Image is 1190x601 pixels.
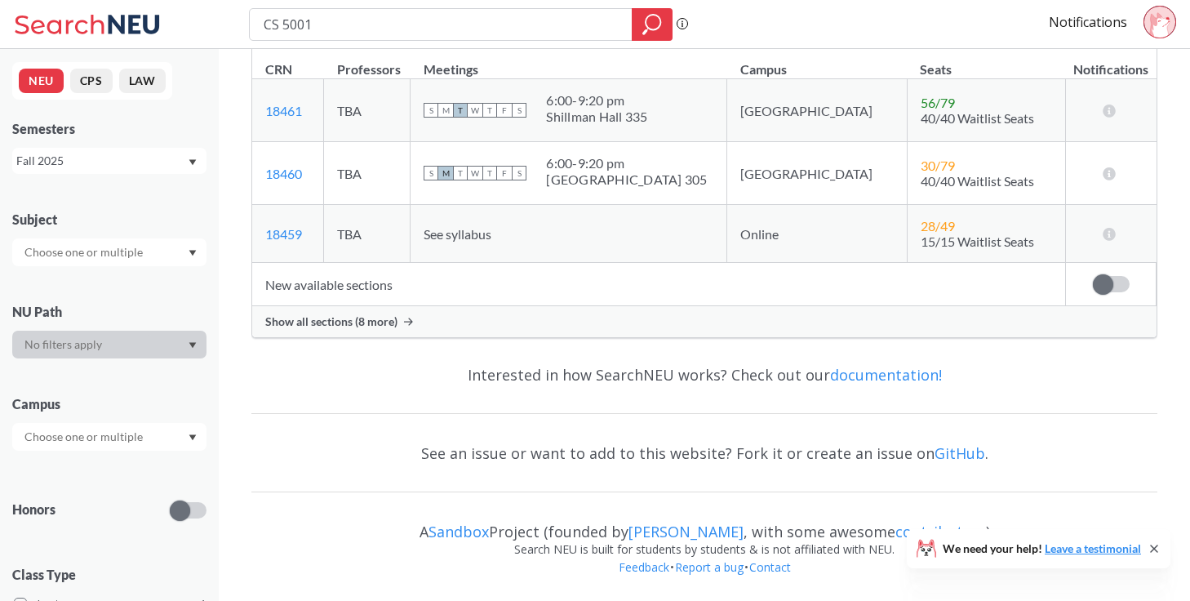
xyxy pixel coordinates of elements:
[921,218,955,234] span: 28 / 49
[12,211,206,229] div: Subject
[482,103,497,118] span: T
[424,103,438,118] span: S
[12,238,206,266] div: Dropdown arrow
[497,103,512,118] span: F
[265,103,302,118] a: 18461
[324,142,411,205] td: TBA
[727,142,908,205] td: [GEOGRAPHIC_DATA]
[424,166,438,180] span: S
[1045,541,1141,555] a: Leave a testimonial
[546,109,647,125] div: Shillman Hall 335
[16,243,153,262] input: Choose one or multiple
[265,226,302,242] a: 18459
[921,173,1034,189] span: 40/40 Waitlist Seats
[748,559,792,575] a: Contact
[895,522,986,541] a: contributors
[189,250,197,256] svg: Dropdown arrow
[546,92,647,109] div: 6:00 - 9:20 pm
[411,44,727,79] th: Meetings
[674,559,744,575] a: Report a bug
[438,103,453,118] span: M
[12,501,56,519] p: Honors
[642,13,662,36] svg: magnifying glass
[830,365,942,385] a: documentation!
[251,541,1157,559] div: Search NEU is built for students by students & is not affiliated with NEU.
[512,103,526,118] span: S
[265,60,292,78] div: CRN
[482,166,497,180] span: T
[628,522,744,541] a: [PERSON_NAME]
[497,166,512,180] span: F
[453,166,468,180] span: T
[468,103,482,118] span: W
[251,351,1157,398] div: Interested in how SearchNEU works? Check out our
[324,44,411,79] th: Professors
[189,342,197,349] svg: Dropdown arrow
[12,395,206,413] div: Campus
[943,543,1141,554] span: We need your help!
[324,79,411,142] td: TBA
[16,427,153,447] input: Choose one or multiple
[251,508,1157,541] div: A Project (founded by , with some awesome )
[119,69,166,93] button: LAW
[546,171,707,188] div: [GEOGRAPHIC_DATA] 305
[468,166,482,180] span: W
[512,166,526,180] span: S
[1066,44,1157,79] th: Notifications
[12,566,206,584] span: Class Type
[251,430,1157,477] div: See an issue or want to add to this website? Fork it or create an issue on .
[727,44,908,79] th: Campus
[189,434,197,441] svg: Dropdown arrow
[16,152,187,170] div: Fall 2025
[453,103,468,118] span: T
[618,559,670,575] a: Feedback
[252,263,1066,306] td: New available sections
[189,159,197,166] svg: Dropdown arrow
[921,158,955,173] span: 30 / 79
[935,443,985,463] a: GitHub
[265,166,302,181] a: 18460
[262,11,620,38] input: Class, professor, course number, "phrase"
[19,69,64,93] button: NEU
[12,331,206,358] div: Dropdown arrow
[251,559,1157,601] div: • •
[424,226,491,242] span: See syllabus
[324,205,411,263] td: TBA
[70,69,113,93] button: CPS
[546,155,707,171] div: 6:00 - 9:20 pm
[727,205,908,263] td: Online
[428,522,489,541] a: Sandbox
[921,110,1034,126] span: 40/40 Waitlist Seats
[1049,13,1127,31] a: Notifications
[12,148,206,174] div: Fall 2025Dropdown arrow
[265,314,397,329] span: Show all sections (8 more)
[252,306,1157,337] div: Show all sections (8 more)
[12,120,206,138] div: Semesters
[907,44,1066,79] th: Seats
[632,8,673,41] div: magnifying glass
[921,234,1034,249] span: 15/15 Waitlist Seats
[727,79,908,142] td: [GEOGRAPHIC_DATA]
[12,423,206,451] div: Dropdown arrow
[438,166,453,180] span: M
[12,303,206,321] div: NU Path
[921,95,955,110] span: 56 / 79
